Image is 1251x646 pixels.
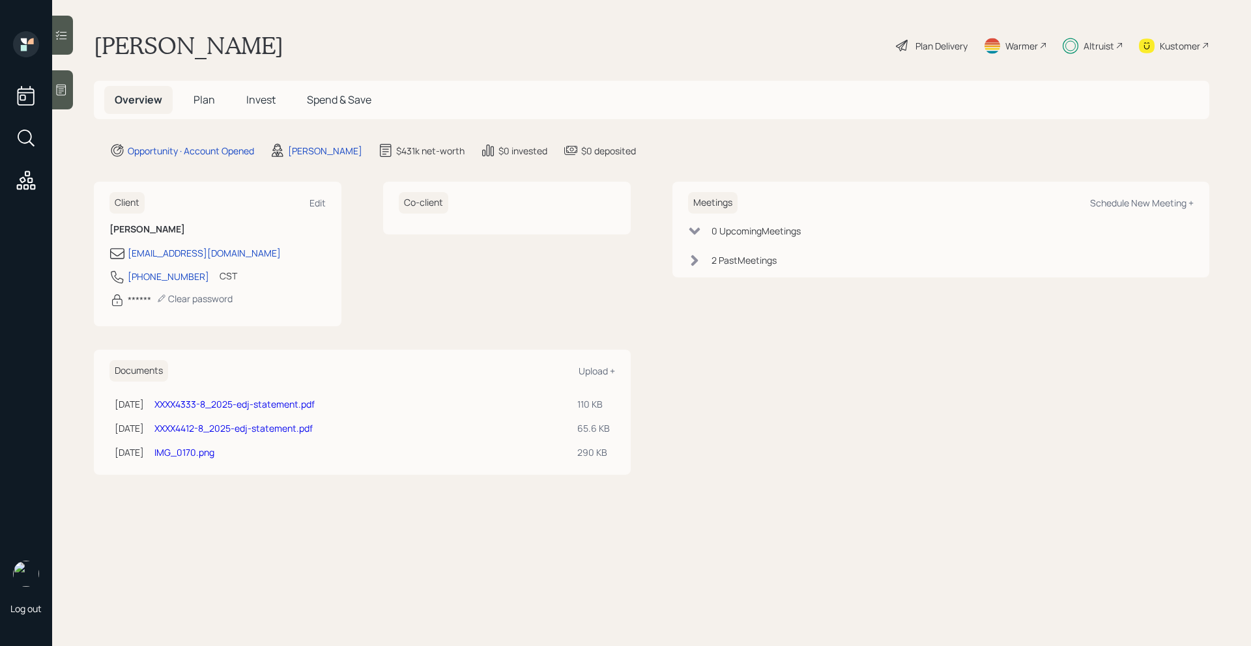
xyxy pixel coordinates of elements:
[115,445,144,459] div: [DATE]
[498,144,547,158] div: $0 invested
[115,421,144,435] div: [DATE]
[115,92,162,107] span: Overview
[1005,39,1038,53] div: Warmer
[94,31,283,60] h1: [PERSON_NAME]
[128,246,281,260] div: [EMAIL_ADDRESS][DOMAIN_NAME]
[220,269,237,283] div: CST
[109,192,145,214] h6: Client
[577,421,610,435] div: 65.6 KB
[577,445,610,459] div: 290 KB
[156,292,233,305] div: Clear password
[1160,39,1200,53] div: Kustomer
[109,360,168,382] h6: Documents
[915,39,968,53] div: Plan Delivery
[396,144,465,158] div: $431k net-worth
[128,144,254,158] div: Opportunity · Account Opened
[154,398,315,410] a: XXXX4333-8_2025-edj-statement.pdf
[1084,39,1114,53] div: Altruist
[109,224,326,235] h6: [PERSON_NAME]
[128,270,209,283] div: [PHONE_NUMBER]
[712,253,777,267] div: 2 Past Meeting s
[581,144,636,158] div: $0 deposited
[688,192,738,214] h6: Meetings
[1090,197,1194,209] div: Schedule New Meeting +
[307,92,371,107] span: Spend & Save
[246,92,276,107] span: Invest
[712,224,801,238] div: 0 Upcoming Meeting s
[194,92,215,107] span: Plan
[577,397,610,411] div: 110 KB
[579,365,615,377] div: Upload +
[154,422,313,434] a: XXXX4412-8_2025-edj-statement.pdf
[309,197,326,209] div: Edit
[154,446,214,458] a: IMG_0170.png
[10,602,42,615] div: Log out
[399,192,448,214] h6: Co-client
[115,397,144,411] div: [DATE]
[13,561,39,587] img: michael-russo-headshot.png
[288,144,362,158] div: [PERSON_NAME]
